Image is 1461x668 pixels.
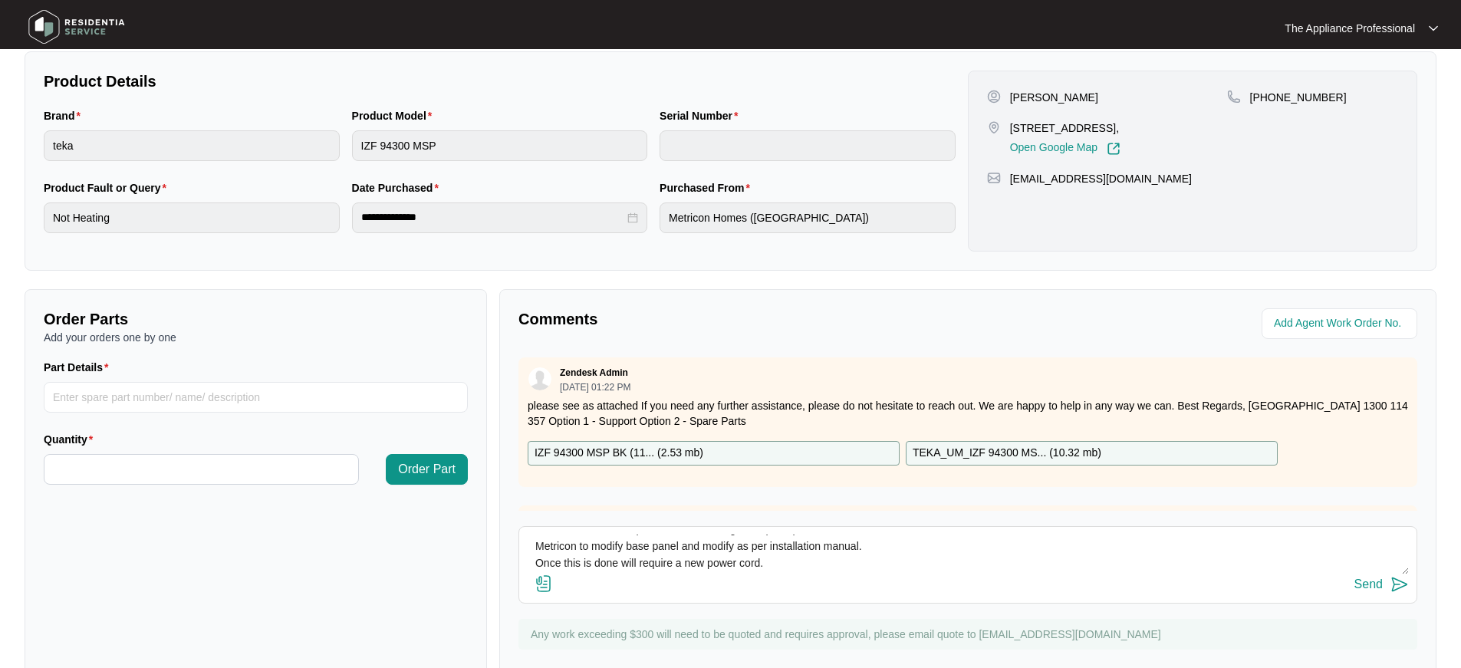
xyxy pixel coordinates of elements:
p: [DATE] 01:22 PM [560,383,630,392]
input: Brand [44,130,340,161]
img: send-icon.svg [1390,575,1409,594]
label: Quantity [44,432,99,447]
label: Part Details [44,360,115,375]
p: TEKA_UM_IZF 94300 MS... ( 10.32 mb ) [913,445,1101,462]
img: user.svg [528,367,551,390]
label: Product Fault or Query [44,180,173,196]
p: [PERSON_NAME] [1010,90,1098,105]
p: Comments [518,308,957,330]
label: Date Purchased [352,180,445,196]
label: Purchased From [660,180,756,196]
input: Date Purchased [361,209,625,225]
span: Order Part [398,460,456,479]
img: map-pin [987,171,1001,185]
textarea: Inspected the Oven, IO90XL10T Ser NA no Label??? Customer advised unit cuts out during cooking. R... [527,535,1409,574]
p: [EMAIL_ADDRESS][DOMAIN_NAME] [1010,171,1192,186]
img: Link-External [1107,142,1120,156]
input: Part Details [44,382,468,413]
input: Add Agent Work Order No. [1274,314,1408,333]
label: Product Model [352,108,439,123]
input: Product Model [352,130,648,161]
input: Purchased From [660,202,956,233]
p: The Appliance Professional [1285,21,1415,36]
p: [STREET_ADDRESS], [1010,120,1120,136]
img: map-pin [987,120,1001,134]
button: Send [1354,574,1409,595]
a: Open Google Map [1010,142,1120,156]
input: Quantity [44,455,358,484]
label: Brand [44,108,87,123]
p: Product Details [44,71,956,92]
p: Any work exceeding $300 will need to be quoted and requires approval, please email quote to [EMAI... [531,627,1410,642]
p: Order Parts [44,308,468,330]
input: Serial Number [660,130,956,161]
img: residentia service logo [23,4,130,50]
button: Order Part [386,454,468,485]
p: IZF 94300 MSP BK (11... ( 2.53 mb ) [535,445,703,462]
p: Add your orders one by one [44,330,468,345]
div: Send [1354,578,1383,591]
img: user-pin [987,90,1001,104]
input: Product Fault or Query [44,202,340,233]
p: please see as attached If you need any further assistance, please do not hesitate to reach out. W... [528,398,1408,429]
p: [PHONE_NUMBER] [1250,90,1347,105]
img: dropdown arrow [1429,25,1438,32]
p: Zendesk Admin [560,367,628,379]
img: map-pin [1227,90,1241,104]
img: file-attachment-doc.svg [535,574,553,593]
label: Serial Number [660,108,744,123]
